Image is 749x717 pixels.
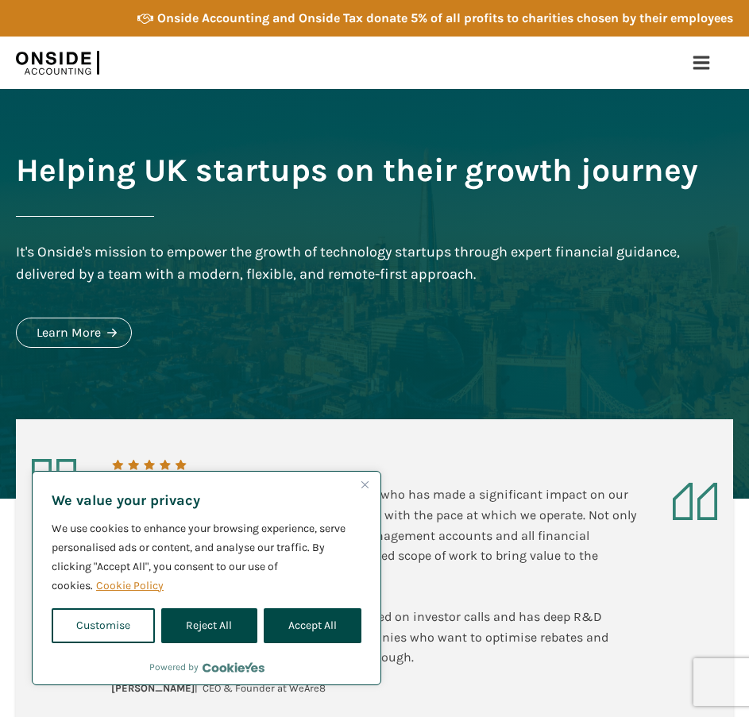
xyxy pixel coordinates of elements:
[52,519,361,596] p: We use cookies to enhance your browsing experience, serve personalised ads or content, and analys...
[111,680,326,697] div: | CEO & Founder at WeAre8
[111,682,195,694] b: [PERSON_NAME]
[16,318,132,348] a: Learn More
[16,43,99,83] img: Onside Accounting
[355,475,374,494] button: Close
[149,659,264,675] div: Powered by
[157,8,733,29] div: Onside Accounting and Onside Tax donate 5% of all profits to charities chosen by their employees
[161,608,257,643] button: Reject All
[95,578,164,593] a: Cookie Policy
[264,608,361,643] button: Accept All
[203,662,264,673] a: Visit CookieYes website
[361,481,369,488] img: Close
[52,608,155,643] button: Customise
[37,322,101,343] div: Learn More
[32,471,381,685] div: We value your privacy
[16,148,698,192] h1: Helping UK startups on their growth journey
[16,241,733,287] div: It's Onside's mission to empower the growth of technology startups through expert financial guida...
[52,491,361,510] p: We value your privacy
